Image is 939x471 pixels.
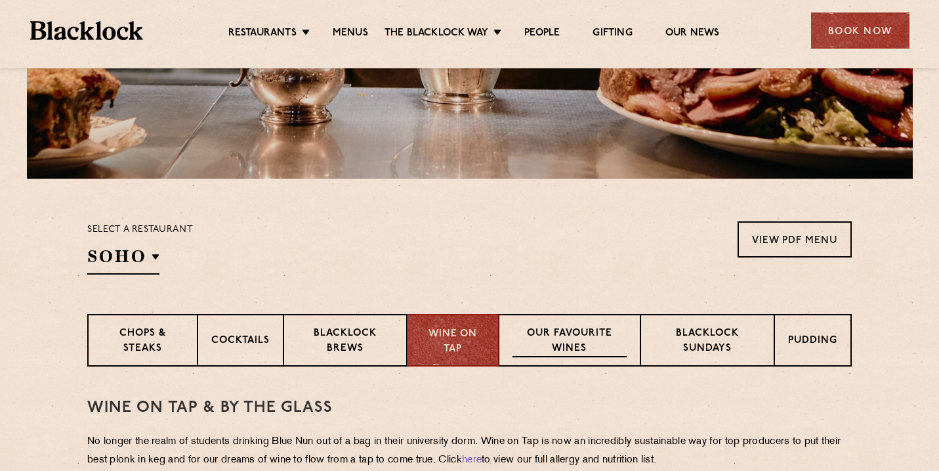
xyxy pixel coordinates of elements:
a: Gifting [593,27,632,41]
p: Cocktails [211,334,270,350]
a: The Blacklock Way [385,27,488,41]
a: People [524,27,560,41]
div: Book Now [811,12,909,49]
p: Wine on Tap [421,327,485,357]
p: Chops & Steaks [102,326,184,357]
p: Our favourite wines [512,326,626,357]
h3: WINE on tap & by the glass [87,399,852,416]
p: Pudding [788,334,837,350]
h2: SOHO [87,245,159,275]
a: Restaurants [228,27,297,41]
p: No longer the realm of students drinking Blue Nun out of a bag in their university dorm. Wine on ... [87,433,852,470]
a: Menus [333,27,368,41]
p: Blacklock Sundays [654,326,761,357]
img: BL_Textured_Logo-footer-cropped.svg [30,21,144,40]
a: here [462,455,482,465]
p: Blacklock Brews [297,326,393,357]
a: View PDF Menu [738,221,852,258]
p: Select a restaurant [87,221,193,238]
a: Our News [665,27,720,41]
